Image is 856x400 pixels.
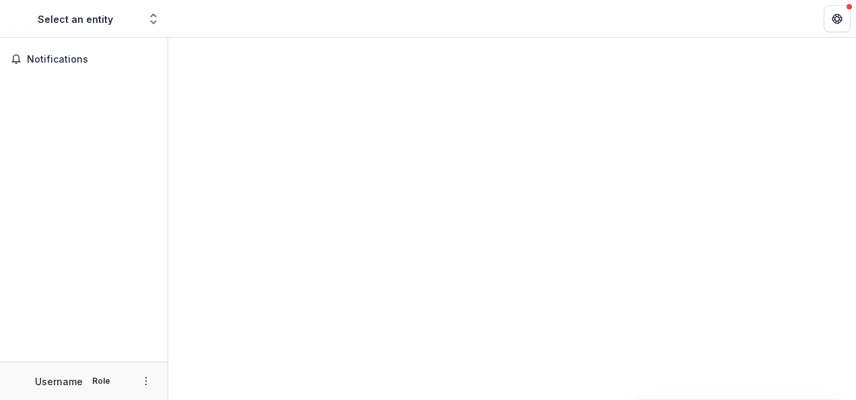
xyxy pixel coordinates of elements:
[5,48,162,70] button: Notifications
[27,54,157,65] span: Notifications
[144,5,163,32] button: Open entity switcher
[88,375,114,387] p: Role
[38,12,113,26] div: Select an entity
[138,373,154,389] button: More
[824,5,851,32] button: Get Help
[35,374,83,389] p: Username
